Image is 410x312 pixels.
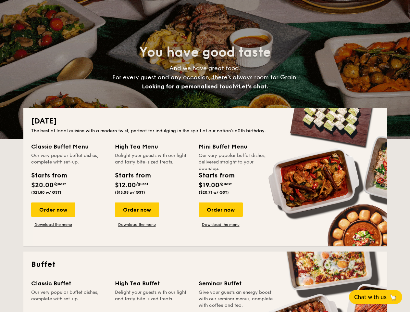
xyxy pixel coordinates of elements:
[31,181,54,189] span: $20.00
[199,289,275,309] div: Give your guests an energy boost with our seminar menus, complete with coffee and tea.
[115,152,191,165] div: Delight your guests with our light and tasty bite-sized treats.
[54,182,66,186] span: /guest
[115,142,191,151] div: High Tea Menu
[199,222,243,227] a: Download the menu
[219,182,232,186] span: /guest
[31,259,379,270] h2: Buffet
[115,279,191,288] div: High Tea Buffet
[31,279,107,288] div: Classic Buffet
[31,222,75,227] a: Download the menu
[142,83,239,90] span: Looking for a personalised touch?
[31,152,107,165] div: Our very popular buffet dishes, complete with set-up.
[112,65,298,90] span: And we have great food. For every guest and any occasion, there’s always room for Grain.
[31,190,61,195] span: ($21.80 w/ GST)
[115,289,191,309] div: Delight your guests with our light and tasty bite-sized treats.
[199,142,275,151] div: Mini Buffet Menu
[115,190,145,195] span: ($13.08 w/ GST)
[139,45,271,60] span: You have good taste
[199,171,234,180] div: Starts from
[31,171,67,180] div: Starts from
[199,181,219,189] span: $19.00
[31,116,379,126] h2: [DATE]
[239,83,268,90] span: Let's chat.
[349,290,402,304] button: Chat with us🦙
[115,202,159,217] div: Order now
[136,182,148,186] span: /guest
[115,222,159,227] a: Download the menu
[389,293,397,301] span: 🦙
[199,152,275,165] div: Our very popular buffet dishes, delivered straight to your doorstep.
[31,142,107,151] div: Classic Buffet Menu
[115,171,150,180] div: Starts from
[354,294,387,300] span: Chat with us
[31,202,75,217] div: Order now
[115,181,136,189] span: $12.00
[31,128,379,134] div: The best of local cuisine with a modern twist, perfect for indulging in the spirit of our nation’...
[199,202,243,217] div: Order now
[199,279,275,288] div: Seminar Buffet
[199,190,229,195] span: ($20.71 w/ GST)
[31,289,107,309] div: Our very popular buffet dishes, complete with set-up.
